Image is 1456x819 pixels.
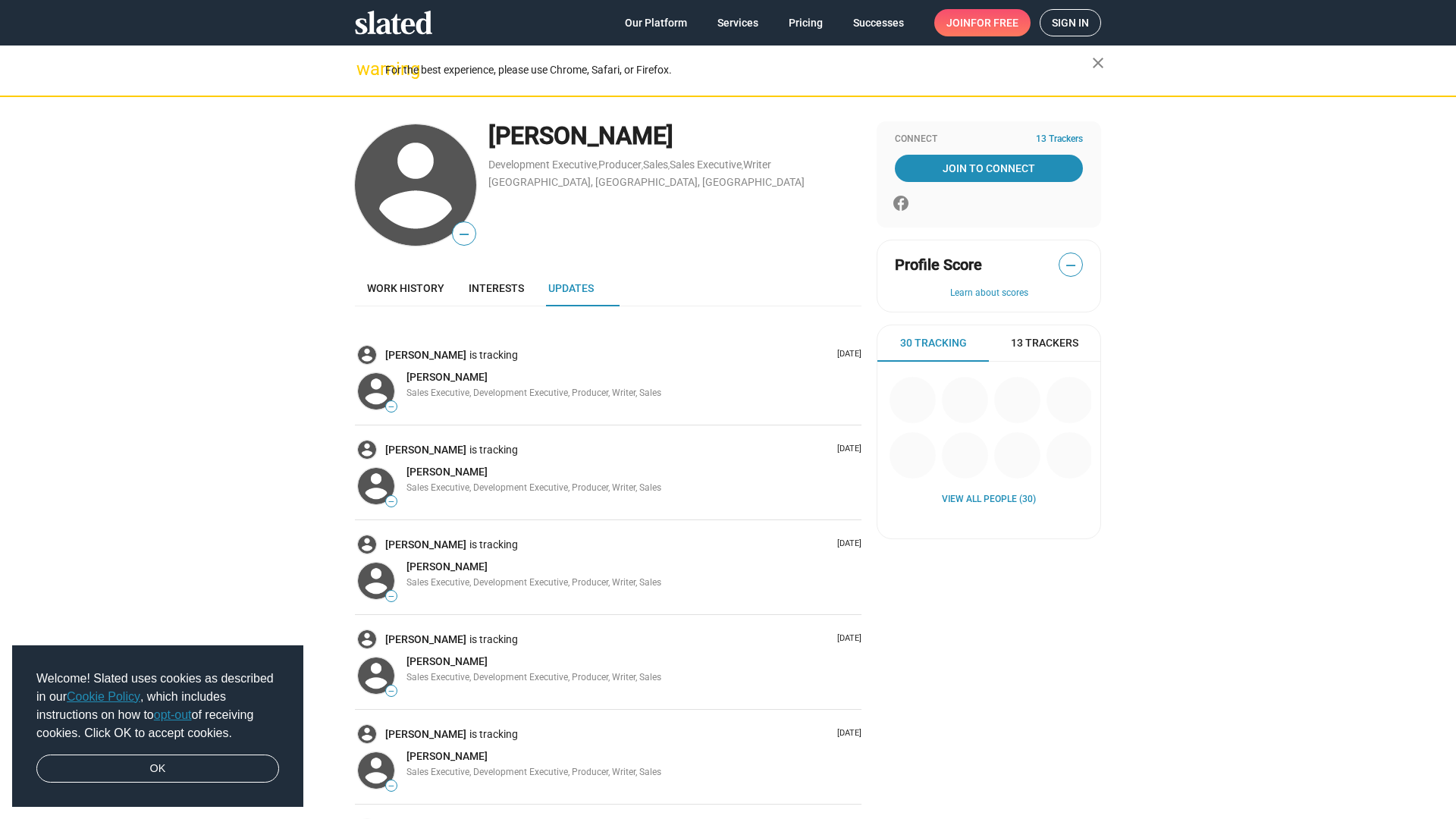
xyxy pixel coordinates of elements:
a: Updates [536,270,606,306]
a: View all People (30) [942,494,1036,506]
span: Services [717,9,758,36]
span: for free [971,9,1018,36]
a: [PERSON_NAME] [406,560,488,574]
span: Profile Score [895,255,982,275]
a: opt-out [154,708,192,721]
a: Sales Executive [670,158,742,171]
span: Sales Executive, Development Executive, Producer, Writer, Sales [406,672,661,682]
mat-icon: close [1089,54,1107,72]
span: is tracking [469,632,521,647]
span: — [386,687,397,695]
span: , [742,162,743,170]
span: — [386,403,397,411]
a: [PERSON_NAME] [406,654,488,669]
span: is tracking [469,443,521,457]
span: , [642,162,643,170]
a: [PERSON_NAME] [385,443,469,457]
span: [PERSON_NAME] [406,750,488,762]
span: Join [946,9,1018,36]
a: Sales [643,158,668,171]
div: Connect [895,133,1083,146]
span: [PERSON_NAME] [406,560,488,573]
p: [DATE] [831,349,861,360]
span: Join To Connect [898,155,1080,182]
span: Welcome! Slated uses cookies as described in our , which includes instructions on how to of recei... [36,670,279,742]
span: 13 Trackers [1011,336,1078,350]
a: [PERSON_NAME] [385,348,469,362]
a: Successes [841,9,916,36]
a: Writer [743,158,771,171]
span: [PERSON_NAME] [406,655,488,667]
span: Updates [548,282,594,294]
a: [PERSON_NAME] [406,370,488,384]
span: 13 Trackers [1036,133,1083,146]
p: [DATE] [831,633,861,645]
a: Services [705,9,770,36]
div: For the best experience, please use Chrome, Safari, or Firefox. [385,60,1092,80]
a: [PERSON_NAME] [385,632,469,647]
span: Sales Executive, Development Executive, Producer, Writer, Sales [406,767,661,777]
a: [PERSON_NAME] [406,465,488,479]
div: cookieconsent [12,645,303,808]
span: is tracking [469,727,521,742]
button: Learn about scores [895,287,1083,300]
a: [PERSON_NAME] [406,749,488,764]
a: [PERSON_NAME] [385,727,469,742]
span: Interests [469,282,524,294]
span: , [597,162,598,170]
p: [DATE] [831,538,861,550]
a: Producer [598,158,642,171]
span: [PERSON_NAME] [406,371,488,383]
a: Development Executive [488,158,597,171]
a: Joinfor free [934,9,1031,36]
a: Interests [457,270,536,306]
span: is tracking [469,348,521,362]
a: Sign in [1040,9,1101,36]
p: [DATE] [831,728,861,739]
span: Successes [853,9,904,36]
a: dismiss cookie message [36,755,279,783]
span: Sales Executive, Development Executive, Producer, Writer, Sales [406,482,661,493]
a: Our Platform [613,9,699,36]
span: — [386,782,397,790]
p: [DATE] [831,444,861,455]
span: Sign in [1052,10,1089,36]
span: Our Platform [625,9,687,36]
span: — [453,224,475,244]
mat-icon: warning [356,60,375,78]
span: [PERSON_NAME] [406,466,488,478]
div: [PERSON_NAME] [488,120,861,152]
span: Sales Executive, Development Executive, Producer, Writer, Sales [406,577,661,588]
span: Pricing [789,9,823,36]
a: [GEOGRAPHIC_DATA], [GEOGRAPHIC_DATA], [GEOGRAPHIC_DATA] [488,176,805,188]
span: — [1059,256,1082,275]
span: Sales Executive, Development Executive, Producer, Writer, Sales [406,388,661,398]
a: Cookie Policy [67,690,140,703]
a: Join To Connect [895,155,1083,182]
a: Pricing [777,9,835,36]
a: [PERSON_NAME] [385,538,469,552]
span: — [386,497,397,506]
span: Work history [367,282,444,294]
span: — [386,592,397,601]
span: 30 Tracking [900,336,967,350]
span: is tracking [469,538,521,552]
a: Work history [355,270,457,306]
span: , [668,162,670,170]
